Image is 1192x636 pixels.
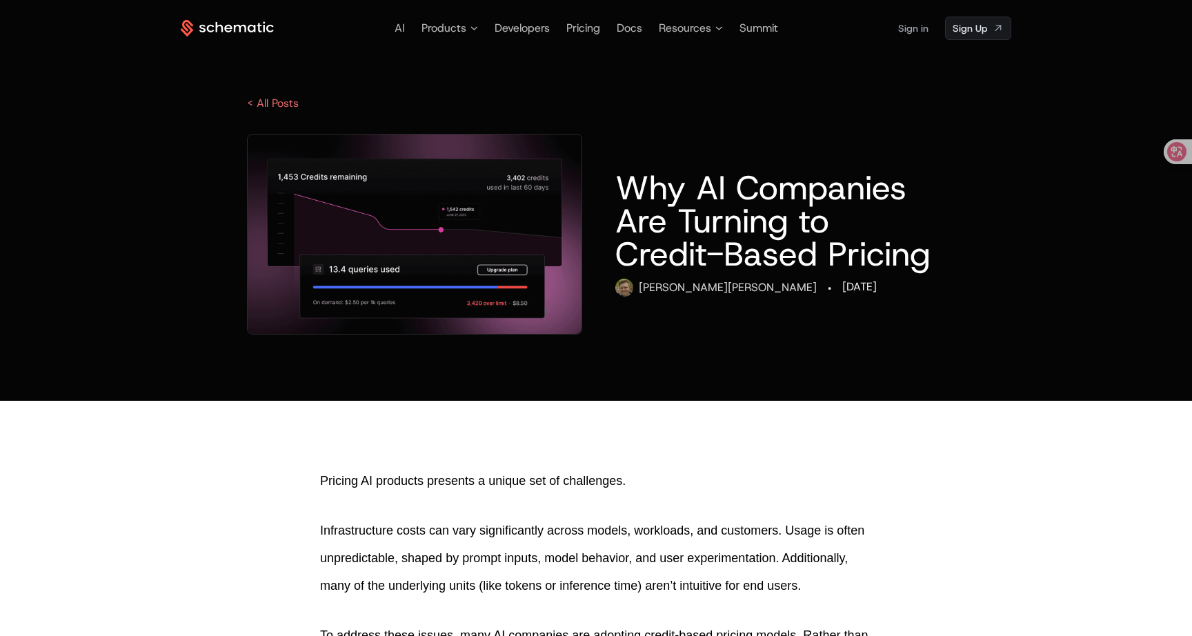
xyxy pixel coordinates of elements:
[421,20,466,37] span: Products
[953,21,987,35] span: Sign Up
[659,20,711,37] span: Resources
[320,467,872,495] p: Pricing AI products presents a unique set of challenges.
[828,279,831,298] div: ·
[739,21,778,35] a: Summit
[615,279,633,297] img: Ryan Echternacht
[898,17,928,39] a: Sign in
[248,135,582,334] img: Pillar - Credits AI
[495,21,550,35] a: Developers
[320,517,872,599] p: Infrastructure costs can vary significantly across models, workloads, and customers. Usage is oft...
[395,21,405,35] a: AI
[639,279,817,296] div: [PERSON_NAME] [PERSON_NAME]
[945,17,1011,40] a: [object Object]
[247,96,299,110] a: < All Posts
[615,171,945,270] h1: Why AI Companies Are Turning to Credit-Based Pricing
[842,279,877,295] div: [DATE]
[617,21,642,35] a: Docs
[566,21,600,35] a: Pricing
